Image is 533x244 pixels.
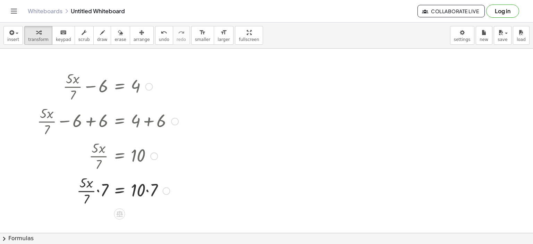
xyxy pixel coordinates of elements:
[60,28,67,37] i: keyboard
[114,208,125,219] div: Apply the same math to both sides of the equation
[450,26,474,45] button: settings
[494,26,511,45] button: save
[199,28,206,37] i: format_size
[134,37,150,42] span: arrange
[177,37,186,42] span: redo
[8,6,19,17] button: Toggle navigation
[454,37,471,42] span: settings
[239,37,259,42] span: fullscreen
[28,8,62,15] a: Whiteboards
[191,26,214,45] button: format_sizesmaller
[173,26,190,45] button: redoredo
[24,26,52,45] button: transform
[214,26,234,45] button: format_sizelarger
[513,26,530,45] button: load
[498,37,507,42] span: save
[486,5,519,18] button: Log in
[52,26,75,45] button: keyboardkeypad
[178,28,185,37] i: redo
[7,37,19,42] span: insert
[28,37,49,42] span: transform
[3,26,23,45] button: insert
[235,26,263,45] button: fullscreen
[517,37,526,42] span: load
[130,26,154,45] button: arrange
[78,37,90,42] span: scrub
[115,37,126,42] span: erase
[56,37,71,42] span: keypad
[218,37,230,42] span: larger
[75,26,94,45] button: scrub
[159,37,169,42] span: undo
[93,26,111,45] button: draw
[476,26,492,45] button: new
[97,37,108,42] span: draw
[417,5,485,17] button: Collaborate Live
[111,26,130,45] button: erase
[220,28,227,37] i: format_size
[155,26,173,45] button: undoundo
[161,28,167,37] i: undo
[480,37,488,42] span: new
[423,8,479,14] span: Collaborate Live
[195,37,210,42] span: smaller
